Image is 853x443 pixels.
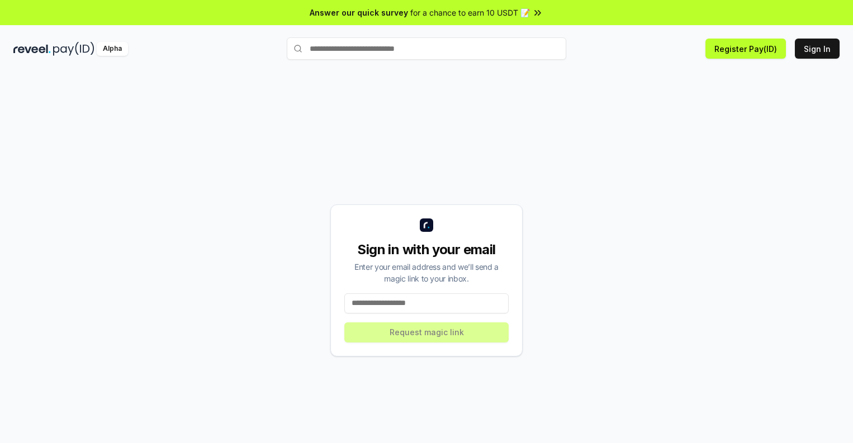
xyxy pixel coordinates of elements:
span: Answer our quick survey [310,7,408,18]
div: Alpha [97,42,128,56]
div: Enter your email address and we’ll send a magic link to your inbox. [344,261,509,284]
img: logo_small [420,218,433,232]
button: Sign In [795,39,840,59]
button: Register Pay(ID) [705,39,786,59]
img: pay_id [53,42,94,56]
img: reveel_dark [13,42,51,56]
div: Sign in with your email [344,241,509,259]
span: for a chance to earn 10 USDT 📝 [410,7,530,18]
